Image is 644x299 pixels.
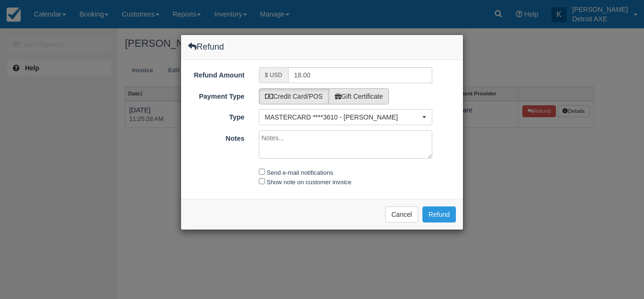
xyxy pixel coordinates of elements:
[385,206,418,222] button: Cancel
[181,88,252,102] label: Payment Type
[181,67,252,80] label: Refund Amount
[288,67,433,83] input: Valid number required.
[265,72,282,78] small: $ USD
[329,88,389,104] label: Gift Certificate
[181,130,252,144] label: Notes
[259,88,329,104] label: Credit Card/POS
[188,42,224,51] h4: Refund
[422,206,456,222] button: Refund
[265,112,421,122] span: MASTERCARD ****3610 - [PERSON_NAME]
[267,179,352,186] label: Show note on customer invoice
[259,109,433,125] button: MASTERCARD ****3610 - [PERSON_NAME]
[267,169,333,176] label: Send e-mail notifications
[181,109,252,122] label: Type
